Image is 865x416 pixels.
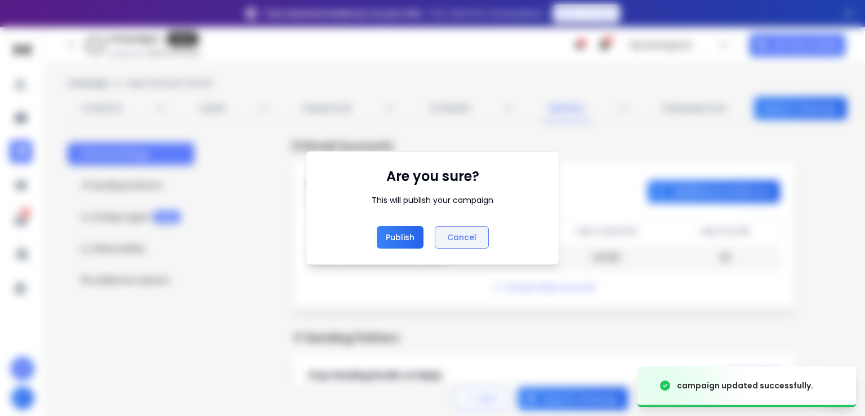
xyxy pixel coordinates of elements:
h1: Are you sure? [386,167,479,185]
button: Cancel [435,226,489,249]
button: Publish [377,226,423,249]
div: campaign updated successfully. [677,380,813,391]
div: This will publish your campaign [372,194,493,206]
